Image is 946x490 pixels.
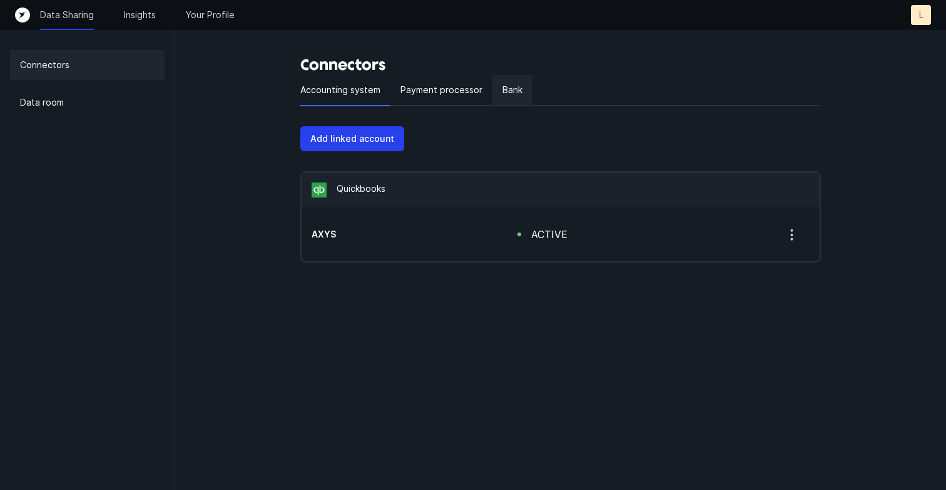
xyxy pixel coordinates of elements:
[10,87,165,117] a: Data room
[300,126,404,151] button: Add linked account
[337,182,385,197] p: Quickbooks
[919,9,923,21] p: L
[10,50,165,80] a: Connectors
[20,95,64,110] p: Data room
[300,82,380,97] p: Accounting system
[124,9,156,21] a: Insights
[911,5,931,25] button: L
[310,131,394,146] p: Add linked account
[400,82,482,97] p: Payment processor
[531,227,567,242] div: active
[20,57,69,72] p: Connectors
[312,228,477,241] h5: AXYS
[40,9,94,21] a: Data Sharing
[502,82,522,97] p: Bank
[186,9,235,21] a: Your Profile
[300,55,821,75] h3: Connectors
[312,228,477,241] div: account ending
